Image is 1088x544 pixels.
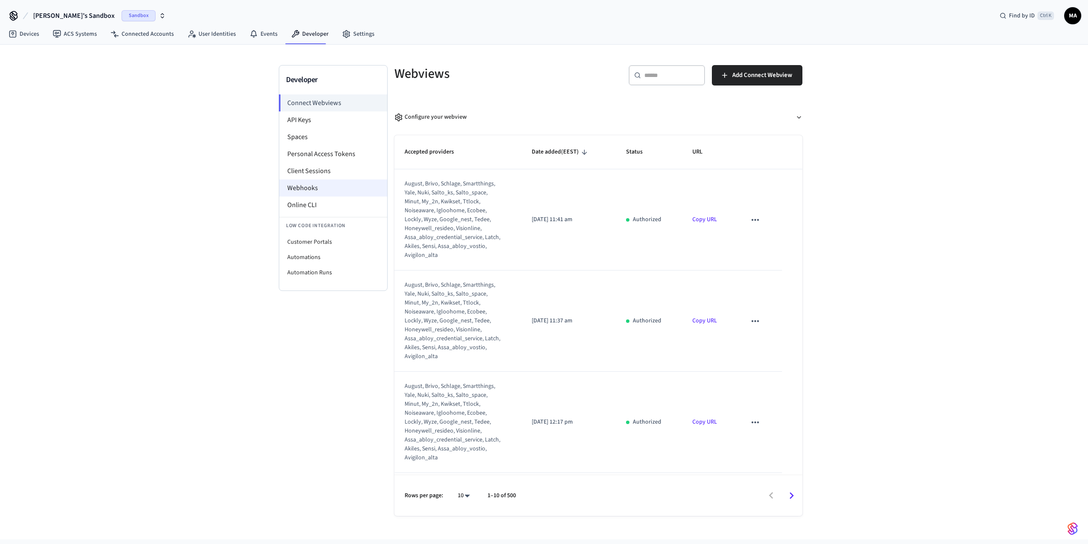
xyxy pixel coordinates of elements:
[243,26,284,42] a: Events
[279,128,387,145] li: Spaces
[633,418,661,427] p: Authorized
[712,65,802,85] button: Add Connect Webview
[453,490,474,502] div: 10
[2,26,46,42] a: Devices
[279,250,387,265] li: Automations
[279,145,387,162] li: Personal Access Tokens
[405,281,501,361] div: august, brivo, schlage, smartthings, yale, nuki, salto_ks, salto_space, minut, my_2n, kwikset, tt...
[692,316,717,325] a: Copy URL
[286,74,380,86] h3: Developer
[692,145,714,159] span: URL
[692,215,717,224] a: Copy URL
[532,215,605,224] p: [DATE] 11:41 am
[279,179,387,197] li: Webhooks
[104,26,181,42] a: Connected Accounts
[335,26,381,42] a: Settings
[122,10,156,21] span: Sandbox
[279,234,387,250] li: Customer Portals
[394,106,802,128] button: Configure your webview
[1064,7,1081,24] button: MA
[1065,8,1080,23] span: MA
[993,8,1061,23] div: Find by IDCtrl K
[1037,11,1054,20] span: Ctrl K
[732,70,792,81] span: Add Connect Webview
[405,382,501,462] div: august, brivo, schlage, smartthings, yale, nuki, salto_ks, salto_space, minut, my_2n, kwikset, tt...
[394,65,593,83] h5: Webviews
[633,215,661,224] p: Authorized
[284,26,335,42] a: Developer
[279,217,387,234] li: Low Code Integration
[405,179,501,260] div: august, brivo, schlage, smartthings, yale, nuki, salto_ks, salto_space, minut, my_2n, kwikset, tt...
[487,491,516,500] p: 1–10 of 500
[626,145,654,159] span: Status
[633,316,661,325] p: Authorized
[279,265,387,280] li: Automation Runs
[46,26,104,42] a: ACS Systems
[394,113,467,122] div: Configure your webview
[33,11,115,21] span: [PERSON_NAME]'s Sandbox
[532,145,590,159] span: Date added(EEST)
[279,94,387,111] li: Connect Webviews
[279,111,387,128] li: API Keys
[279,197,387,214] li: Online CLI
[279,162,387,179] li: Client Sessions
[532,316,605,325] p: [DATE] 11:37 am
[405,491,443,500] p: Rows per page:
[1068,522,1078,535] img: SeamLogoGradient.69752ec5.svg
[692,418,717,426] a: Copy URL
[532,418,605,427] p: [DATE] 12:17 pm
[405,145,465,159] span: Accepted providers
[1009,11,1035,20] span: Find by ID
[782,486,802,506] button: Go to next page
[181,26,243,42] a: User Identities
